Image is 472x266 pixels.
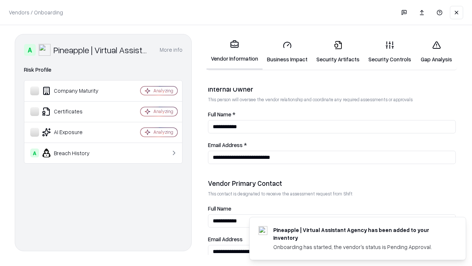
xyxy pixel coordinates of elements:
div: Risk Profile [24,65,183,74]
p: This person will oversee the vendor relationship and coordinate any required assessments or appro... [208,96,456,103]
div: Certificates [30,107,118,116]
div: AI Exposure [30,128,118,137]
a: Gap Analysis [416,35,457,69]
div: A [30,149,39,157]
label: Full Name * [208,112,456,117]
label: Email Address [208,236,456,242]
a: Security Controls [364,35,416,69]
div: Internal Owner [208,85,456,93]
a: Business Impact [263,35,312,69]
div: Analyzing [153,129,173,135]
p: Vendors / Onboarding [9,8,63,16]
a: Vendor Information [206,34,263,70]
div: Vendor Primary Contact [208,179,456,188]
div: Onboarding has started, the vendor's status is Pending Approval. [273,243,448,251]
p: This contact is designated to receive the assessment request from Shift [208,191,456,197]
button: More info [160,43,183,57]
img: Pineapple | Virtual Assistant Agency [39,44,51,56]
img: trypineapple.com [258,226,267,235]
div: Breach History [30,149,118,157]
div: Pineapple | Virtual Assistant Agency has been added to your inventory [273,226,448,242]
div: Analyzing [153,108,173,115]
a: Security Artifacts [312,35,364,69]
label: Full Name [208,206,456,211]
label: Email Address * [208,142,456,148]
div: Analyzing [153,88,173,94]
div: A [24,44,36,56]
div: Company Maturity [30,86,118,95]
div: Pineapple | Virtual Assistant Agency [53,44,151,56]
